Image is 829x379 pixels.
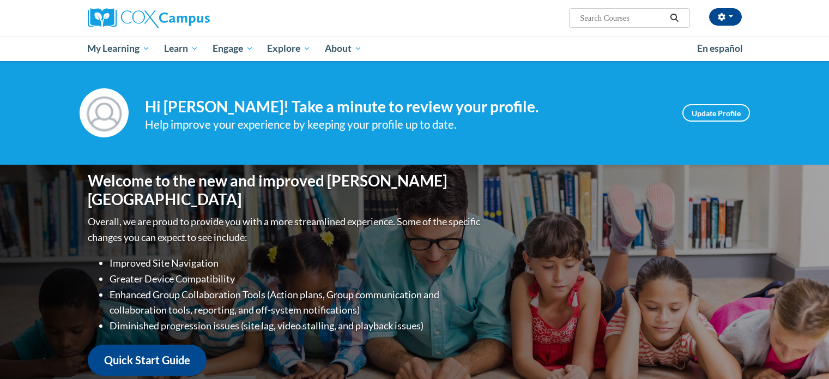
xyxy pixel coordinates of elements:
[785,335,820,370] iframe: Button to launch messaging window
[157,36,205,61] a: Learn
[205,36,261,61] a: Engage
[260,36,318,61] a: Explore
[87,42,150,55] span: My Learning
[110,287,483,318] li: Enhanced Group Collaboration Tools (Action plans, Group communication and collaboration tools, re...
[88,214,483,245] p: Overall, we are proud to provide you with a more streamlined experience. Some of the specific cha...
[164,42,198,55] span: Learn
[88,172,483,208] h1: Welcome to the new and improved [PERSON_NAME][GEOGRAPHIC_DATA]
[267,42,311,55] span: Explore
[88,345,207,376] a: Quick Start Guide
[697,43,743,54] span: En español
[110,318,483,334] li: Diminished progression issues (site lag, video stalling, and playback issues)
[88,8,210,28] img: Cox Campus
[213,42,253,55] span: Engage
[318,36,369,61] a: About
[81,36,158,61] a: My Learning
[71,36,758,61] div: Main menu
[88,8,295,28] a: Cox Campus
[682,104,750,122] a: Update Profile
[325,42,362,55] span: About
[110,255,483,271] li: Improved Site Navigation
[666,11,682,25] button: Search
[80,88,129,137] img: Profile Image
[110,271,483,287] li: Greater Device Compatibility
[145,116,666,134] div: Help improve your experience by keeping your profile up to date.
[709,8,742,26] button: Account Settings
[579,11,666,25] input: Search Courses
[690,37,750,60] a: En español
[145,98,666,116] h4: Hi [PERSON_NAME]! Take a minute to review your profile.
